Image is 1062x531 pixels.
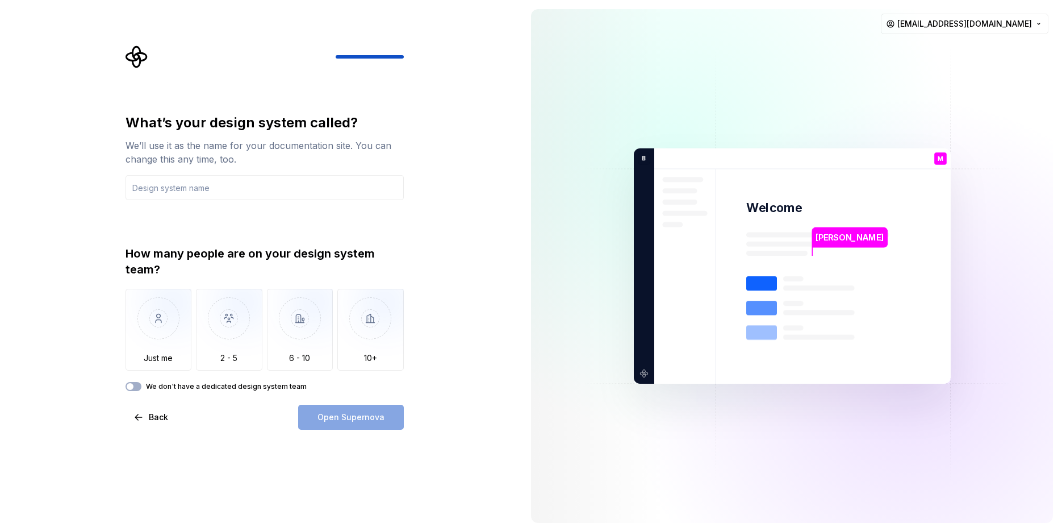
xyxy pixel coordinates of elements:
svg: Supernova Logo [126,45,148,68]
p: Welcome [746,200,802,216]
input: Design system name [126,175,404,200]
p: M [938,156,943,162]
p: [PERSON_NAME] [816,231,884,244]
span: [EMAIL_ADDRESS][DOMAIN_NAME] [897,18,1032,30]
button: [EMAIL_ADDRESS][DOMAIN_NAME] [881,14,1048,34]
p: B [638,154,646,164]
div: What’s your design system called? [126,114,404,132]
div: We’ll use it as the name for your documentation site. You can change this any time, too. [126,139,404,166]
div: How many people are on your design system team? [126,246,404,277]
button: Back [126,405,178,430]
label: We don't have a dedicated design system team [146,382,307,391]
span: Back [149,412,168,423]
